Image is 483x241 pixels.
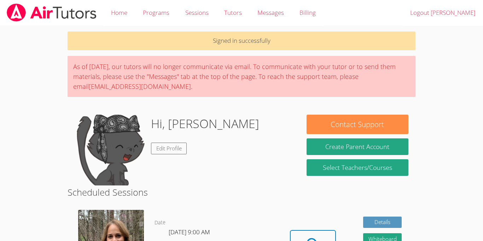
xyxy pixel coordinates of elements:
img: default.png [75,115,145,185]
h2: Scheduled Sessions [68,185,415,199]
button: Create Parent Account [307,138,408,155]
span: Messages [257,8,284,17]
h1: Hi, [PERSON_NAME] [151,115,259,133]
dt: Date [155,218,165,227]
a: Select Teachers/Courses [307,159,408,176]
button: Contact Support [307,115,408,134]
span: [DATE] 9:00 AM [169,228,210,236]
p: Signed in successfully [68,31,415,50]
a: Details [363,217,402,228]
a: Edit Profile [151,143,187,154]
img: airtutors_banner-c4298cdbf04f3fff15de1276eac7730deb9818008684d7c2e4769d2f7ddbe033.png [6,4,97,22]
div: As of [DATE], our tutors will no longer communicate via email. To communicate with your tutor or ... [68,56,415,97]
